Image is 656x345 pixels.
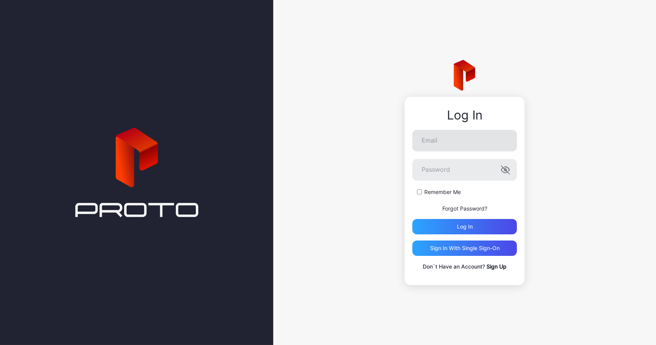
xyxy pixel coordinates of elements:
input: Email [412,130,517,151]
div: Log in [457,224,473,230]
button: Sign in With Single Sign-On [412,241,517,256]
div: Sign in With Single Sign-On [430,245,500,251]
a: Sign Up [487,263,507,270]
input: Password [412,159,517,181]
button: Log in [412,219,517,234]
label: Remember Me [424,188,461,196]
a: Forgot Password? [442,205,487,212]
div: Log In [412,108,517,122]
button: Password [501,165,510,174]
p: Don`t Have an Account? [412,262,517,271]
